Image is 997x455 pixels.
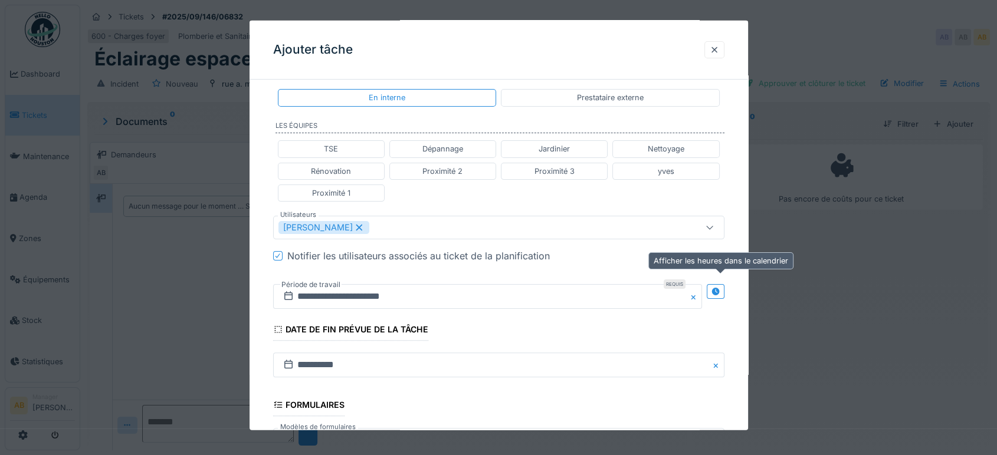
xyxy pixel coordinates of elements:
[369,92,405,103] div: En interne
[577,92,644,103] div: Prestataire externe
[534,165,575,176] div: Proximité 3
[273,42,353,57] h3: Ajouter tâche
[664,279,686,289] div: Requis
[324,143,338,154] div: TSE
[278,210,319,220] label: Utilisateurs
[422,165,463,176] div: Proximité 2
[312,187,350,198] div: Proximité 1
[539,143,570,154] div: Jardinier
[648,252,793,269] div: Afficher les heures dans le calendrier
[273,396,345,416] div: Formulaires
[276,120,724,133] label: Les équipes
[422,143,463,154] div: Dépannage
[648,143,684,154] div: Nettoyage
[287,249,550,263] div: Notifier les utilisateurs associés au ticket de la planification
[280,278,342,291] label: Période de travail
[658,165,674,176] div: yves
[278,422,358,432] label: Modèles de formulaires
[278,221,369,234] div: [PERSON_NAME]
[711,352,724,377] button: Close
[311,165,351,176] div: Rénovation
[273,321,429,341] div: Date de fin prévue de la tâche
[689,284,702,309] button: Close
